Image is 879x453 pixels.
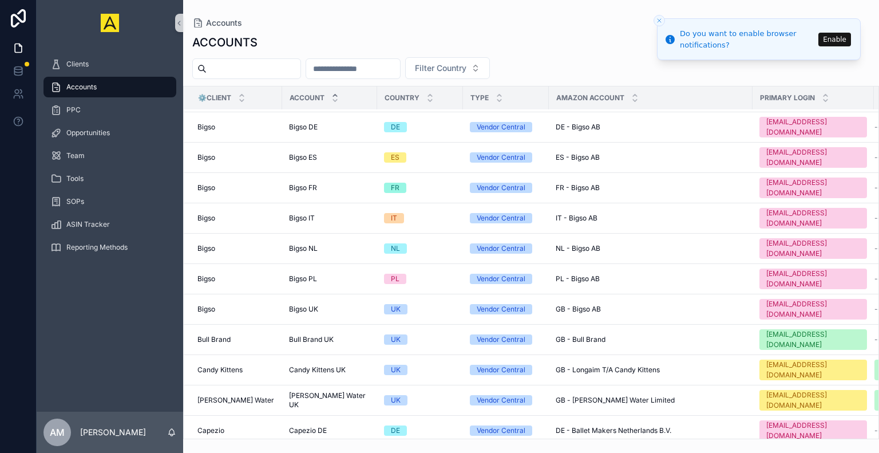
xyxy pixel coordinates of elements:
a: Clients [43,54,176,74]
div: Do you want to enable browser notifications? [680,28,815,50]
div: [EMAIL_ADDRESS][DOMAIN_NAME] [766,178,860,198]
span: ASIN Tracker [66,220,110,229]
span: Bigso PL [289,274,317,283]
div: UK [391,365,401,375]
span: Accounts [206,17,242,29]
div: [EMAIL_ADDRESS][DOMAIN_NAME] [766,269,860,289]
div: Vendor Central [477,243,525,254]
span: Bigso [197,214,215,223]
a: Team [43,145,176,166]
span: Clients [66,60,89,69]
span: ES - Bigso AB [556,153,600,162]
span: Bigso [197,153,215,162]
div: Vendor Central [477,274,525,284]
span: [PERSON_NAME] Water [197,396,274,405]
span: Account [290,93,324,103]
span: Bigso [197,183,215,192]
span: Bigso DE [289,123,318,132]
div: Vendor Central [477,213,525,223]
div: FR [391,183,399,193]
a: SOPs [43,191,176,212]
span: Bigso [197,274,215,283]
span: Bigso NL [289,244,318,253]
span: Filter Country [415,62,466,74]
div: Vendor Central [477,395,525,405]
div: Vendor Central [477,152,525,163]
div: Vendor Central [477,304,525,314]
div: Vendor Central [477,426,525,436]
span: Bigso FR [289,183,317,192]
div: [EMAIL_ADDRESS][DOMAIN_NAME] [766,299,860,320]
span: GB - [PERSON_NAME] Water Limited [556,396,675,405]
span: NL - Bigso AB [556,244,600,253]
a: Reporting Methods [43,237,176,258]
span: Bigso UK [289,305,318,314]
div: NL [391,243,400,254]
span: Bigso ES [289,153,317,162]
img: App logo [101,14,119,32]
a: Accounts [43,77,176,97]
div: [EMAIL_ADDRESS][DOMAIN_NAME] [766,390,860,411]
button: Select Button [405,57,490,79]
span: Accounts [66,82,97,92]
span: Tools [66,174,84,183]
div: [EMAIL_ADDRESS][DOMAIN_NAME] [766,420,860,441]
div: UK [391,395,401,405]
div: scrollable content [37,46,183,273]
div: [EMAIL_ADDRESS][DOMAIN_NAME] [766,147,860,168]
span: Bigso IT [289,214,315,223]
span: Type [470,93,489,103]
span: Team [66,151,85,160]
button: Enable [818,33,851,46]
div: [EMAIL_ADDRESS][DOMAIN_NAME] [766,208,860,229]
div: [EMAIL_ADDRESS][DOMAIN_NAME] [766,238,860,259]
span: Bull Brand UK [289,335,334,344]
span: Primary Login [760,93,815,103]
div: DE [391,426,400,436]
div: UK [391,304,401,314]
button: Close toast [654,15,665,26]
span: Candy Kittens [197,365,243,375]
div: Vendor Central [477,183,525,193]
span: [PERSON_NAME] Water UK [289,391,370,409]
a: ASIN Tracker [43,214,176,235]
div: [EMAIL_ADDRESS][DOMAIN_NAME] [766,117,860,137]
span: GB - Bigso AB [556,305,601,314]
div: PL [391,274,399,284]
div: Vendor Central [477,122,525,132]
span: Candy Kittens UK [289,365,346,375]
div: [EMAIL_ADDRESS][DOMAIN_NAME] [766,329,860,350]
span: ⚙️Client [198,93,231,103]
div: DE [391,122,400,132]
span: GB - Bull Brand [556,335,605,344]
span: DE - Ballet Makers Netherlands B.V. [556,426,671,435]
a: PPC [43,100,176,120]
span: DE - Bigso AB [556,123,600,132]
span: PPC [66,105,81,115]
span: FR - Bigso AB [556,183,600,192]
span: Amazon Account [556,93,624,103]
span: Reporting Methods [66,243,128,252]
span: Country [385,93,419,103]
span: Bigso [197,123,215,132]
span: AM [50,426,65,439]
a: Accounts [192,17,242,29]
div: UK [391,334,401,345]
a: Opportunities [43,123,176,143]
span: IT - Bigso AB [556,214,597,223]
div: [EMAIL_ADDRESS][DOMAIN_NAME] [766,360,860,380]
span: PL - Bigso AB [556,274,600,283]
div: Vendor Central [477,334,525,345]
span: GB - Longaim T/A Candy Kittens [556,365,660,375]
h1: ACCOUNTS [192,34,258,50]
div: Vendor Central [477,365,525,375]
span: Bull Brand [197,335,231,344]
span: Bigso [197,305,215,314]
div: IT [391,213,397,223]
div: ES [391,152,399,163]
a: Tools [43,168,176,189]
span: Capezio DE [289,426,327,435]
span: Capezio [197,426,224,435]
span: SOPs [66,197,84,206]
p: [PERSON_NAME] [80,427,146,438]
